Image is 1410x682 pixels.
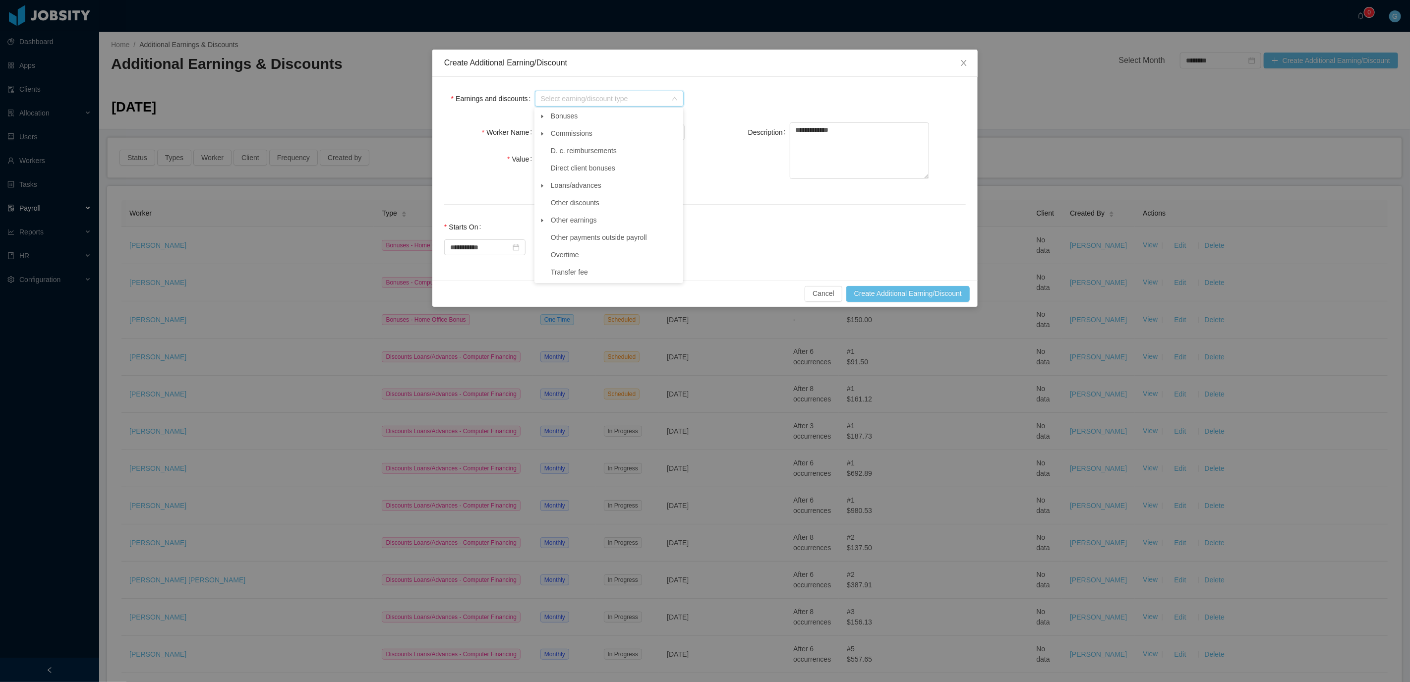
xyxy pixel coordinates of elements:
[444,57,966,68] div: Create Additional Earning/Discount
[551,112,578,120] span: Bonuses
[540,131,545,136] i: icon: caret-down
[548,127,681,140] span: Commissions
[548,196,681,210] span: Other discounts
[950,50,978,77] button: Close
[551,147,617,155] span: D. c. reimbursements
[551,251,579,259] span: Overtime
[451,95,535,103] label: Earnings and discounts
[551,181,601,189] span: Loans/advances
[482,128,536,136] label: Worker Name
[805,286,842,302] button: Cancel
[551,199,599,207] span: Other discounts
[672,96,678,103] i: icon: down
[551,129,592,137] span: Commissions
[548,266,681,279] span: Transfer fee
[960,59,968,67] i: icon: close
[790,122,929,179] textarea: Description
[548,248,681,262] span: Overtime
[548,231,681,244] span: Other payments outside payroll
[548,144,681,158] span: D. c. reimbursements
[540,218,545,223] i: icon: caret-down
[540,114,545,119] i: icon: caret-down
[513,244,520,251] i: icon: calendar
[551,216,597,224] span: Other earnings
[548,110,681,123] span: Bonuses
[548,179,681,192] span: Loans/advances
[548,162,681,175] span: Direct client bonuses
[540,183,545,188] i: icon: caret-down
[444,223,485,231] label: Starts On
[507,155,536,163] label: Value
[548,214,681,227] span: Other earnings
[551,233,647,241] span: Other payments outside payroll
[748,128,790,136] label: Description
[541,94,667,104] span: Select earning/discount type
[846,286,970,302] button: Create Additional Earning/Discount
[551,164,615,172] span: Direct client bonuses
[551,268,588,276] span: Transfer fee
